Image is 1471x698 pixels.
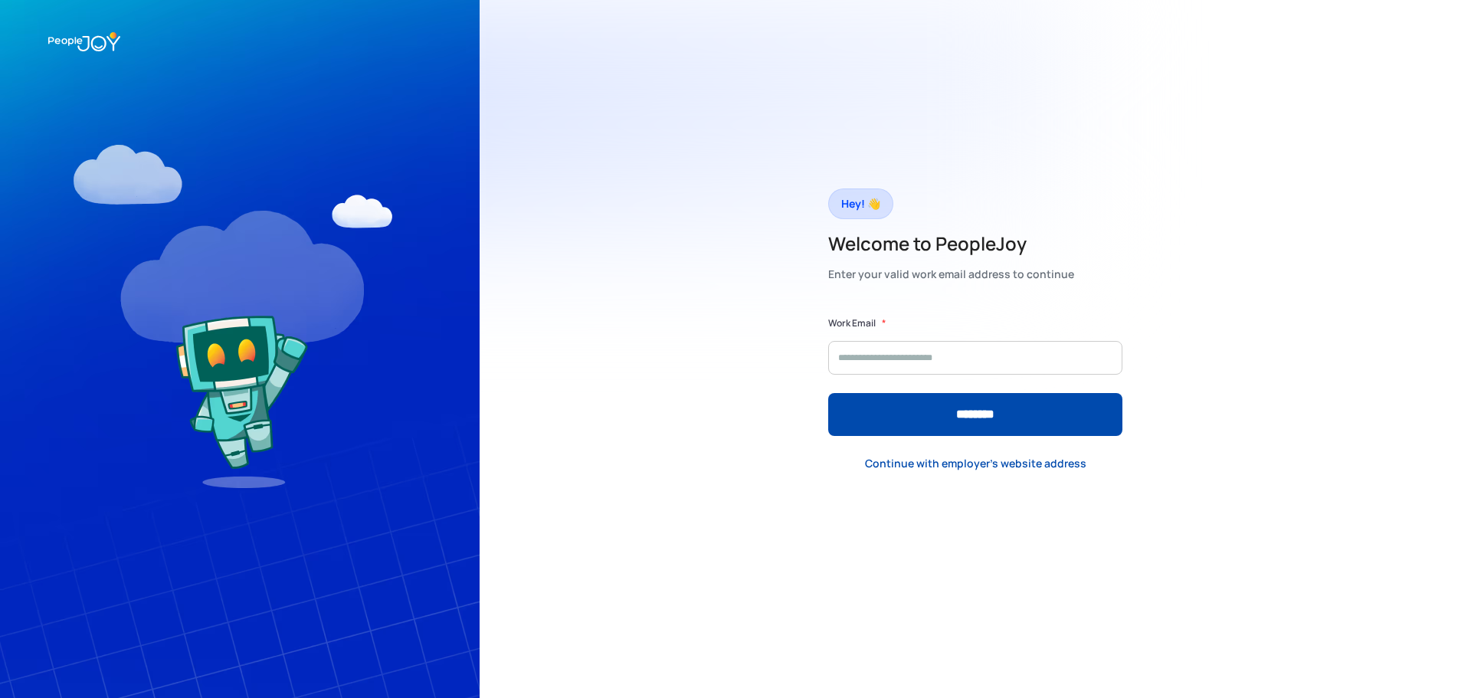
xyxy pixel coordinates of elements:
[828,231,1074,256] h2: Welcome to PeopleJoy
[841,193,880,215] div: Hey! 👋
[853,447,1099,479] a: Continue with employer's website address
[828,316,1122,436] form: Form
[865,456,1086,471] div: Continue with employer's website address
[828,316,876,331] label: Work Email
[828,264,1074,285] div: Enter your valid work email address to continue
